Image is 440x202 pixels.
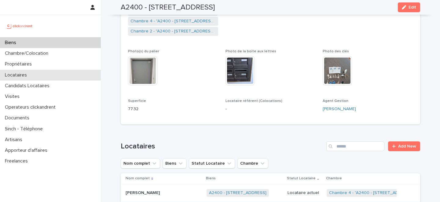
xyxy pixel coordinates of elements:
input: Search [326,141,384,151]
p: Apporteur d'affaires [2,148,52,153]
button: Chambre [237,159,268,168]
p: Propriétaires [2,61,37,67]
h2: A2400 - [STREET_ADDRESS] [121,3,215,12]
h1: Locataires [121,142,324,151]
p: Locataire actuel [288,190,322,196]
p: Documents [2,115,34,121]
p: Chambre [326,175,342,182]
p: 77.32 [128,106,218,112]
p: [PERSON_NAME] [126,189,161,196]
p: Statut Locataire [287,175,316,182]
a: A2400 - [STREET_ADDRESS] [209,190,266,196]
a: Chambre 4 - "A2400 - [STREET_ADDRESS]" [329,190,415,196]
p: Freelances [2,158,33,164]
p: Nom complet [126,175,150,182]
p: Sinch - Téléphone [2,126,48,132]
p: Biens [2,40,21,46]
p: Candidats Locataires [2,83,54,89]
a: [PERSON_NAME] [323,106,356,112]
img: UCB0brd3T0yccxBKYDjQ [5,20,35,32]
p: Operateurs clickandrent [2,104,61,110]
p: Chambre/Colocation [2,50,53,56]
a: Chambre 4 - "A2400 - [STREET_ADDRESS]" [130,18,216,24]
span: Add New [398,144,416,148]
tr: [PERSON_NAME][PERSON_NAME] A2400 - [STREET_ADDRESS] Locataire actuelChambre 4 - "A2400 - [STREET_... [121,184,420,202]
p: Biens [206,175,216,182]
span: Edit [409,5,416,9]
a: Chambre 2 - "A2400 - [STREET_ADDRESS]" [130,28,216,35]
p: Visites [2,94,24,99]
span: Photo(s) du palier [128,50,159,53]
p: Locataires [2,72,32,78]
button: Nom complet [121,159,160,168]
span: Agent Gestion [323,99,348,103]
span: Locataire référent (Colocations) [226,99,282,103]
a: Add New [388,141,420,151]
p: Artisans [2,137,27,143]
p: - [226,106,316,112]
span: Photo des clés [323,50,349,53]
span: Photo de la boîte aux lettres [226,50,276,53]
span: Superficie [128,99,146,103]
button: Biens [163,159,186,168]
button: Edit [398,2,420,12]
button: Statut Locataire [189,159,235,168]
